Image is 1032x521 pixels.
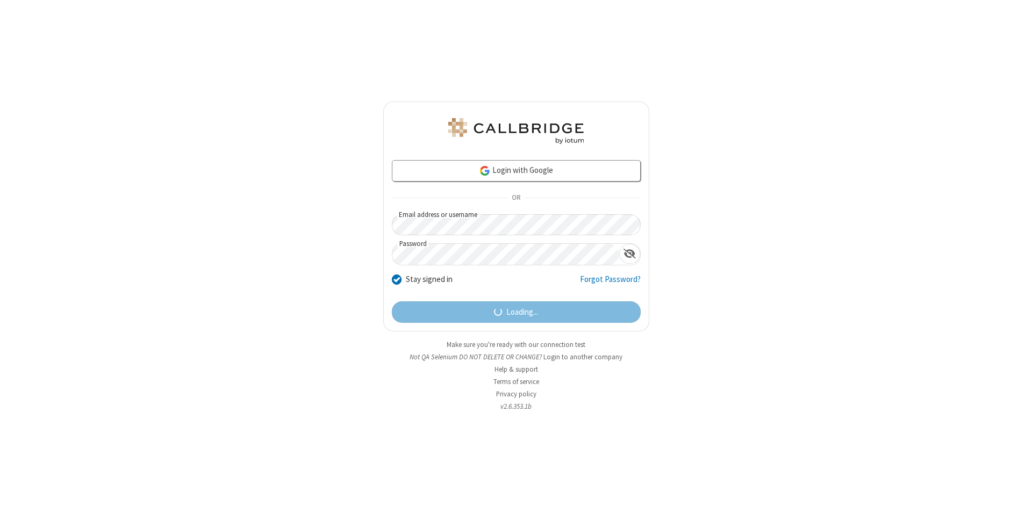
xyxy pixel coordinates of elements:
li: v2.6.353.1b [383,401,649,411]
input: Email address or username [392,214,641,235]
button: Login to another company [543,352,622,362]
li: Not QA Selenium DO NOT DELETE OR CHANGE? [383,352,649,362]
button: Loading... [392,301,641,323]
a: Forgot Password? [580,273,641,294]
div: Show password [619,244,640,264]
label: Stay signed in [406,273,453,286]
a: Terms of service [493,377,539,386]
span: OR [507,191,525,206]
img: QA Selenium DO NOT DELETE OR CHANGE [446,118,586,144]
input: Password [392,244,619,265]
img: google-icon.png [479,165,491,177]
a: Privacy policy [496,389,536,399]
a: Login with Google [392,160,641,182]
a: Help & support [494,365,538,374]
a: Make sure you're ready with our connection test [447,340,585,349]
span: Loading... [506,306,538,319]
